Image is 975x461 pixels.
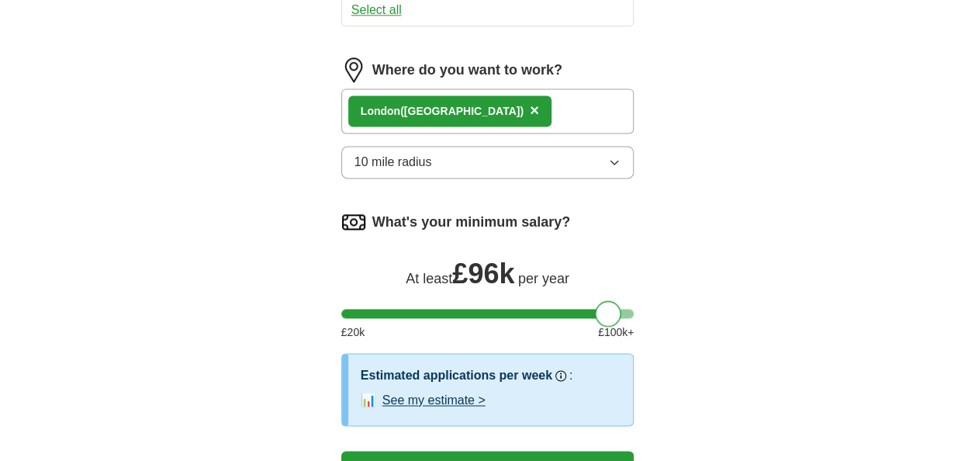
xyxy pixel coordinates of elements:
[406,271,452,286] span: At least
[341,146,634,179] button: 10 mile radius
[341,57,366,82] img: location.png
[361,366,552,385] h3: Estimated applications per week
[341,324,365,341] span: £ 20 k
[361,105,387,117] strong: Lond
[351,1,402,19] button: Select all
[361,391,376,410] span: 📊
[452,258,514,289] span: £ 96k
[341,210,366,234] img: salary.png
[400,105,524,117] span: ([GEOGRAPHIC_DATA])
[354,153,432,172] span: 10 mile radius
[372,60,562,81] label: Where do you want to work?
[530,99,539,123] button: ×
[569,366,572,385] h3: :
[530,102,539,119] span: ×
[361,103,524,120] div: on
[518,271,569,286] span: per year
[382,391,486,410] button: See my estimate >
[372,212,570,233] label: What's your minimum salary?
